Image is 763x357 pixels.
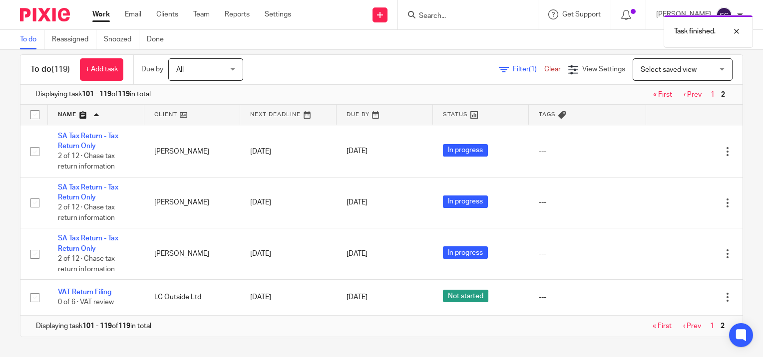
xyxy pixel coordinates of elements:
[156,9,178,19] a: Clients
[347,250,368,257] span: [DATE]
[20,30,44,49] a: To do
[240,126,337,177] td: [DATE]
[539,147,636,157] div: ---
[144,228,241,280] td: [PERSON_NAME]
[58,255,115,273] span: 2 of 12 · Chase tax return information
[443,144,488,157] span: In progress
[176,66,184,73] span: All
[718,320,727,332] span: 2
[716,7,732,23] img: svg%3E
[443,246,488,259] span: In progress
[684,91,702,98] a: ‹ Prev
[144,177,241,228] td: [PERSON_NAME]
[141,64,163,74] p: Due by
[144,126,241,177] td: [PERSON_NAME]
[58,153,115,171] span: 2 of 12 · Chase tax return information
[82,323,112,330] b: 101 - 119
[347,148,368,155] span: [DATE]
[147,30,171,49] a: Done
[58,289,111,296] a: VAT Return Filing
[641,66,697,73] span: Select saved view
[193,9,210,19] a: Team
[653,323,672,330] a: « First
[58,299,114,306] span: 0 of 6 · VAT review
[539,197,636,207] div: ---
[118,91,130,98] b: 119
[653,91,672,98] a: « First
[51,65,70,73] span: (119)
[513,66,544,73] span: Filter
[539,112,556,117] span: Tags
[35,89,151,99] span: Displaying task of in total
[58,235,118,252] a: SA Tax Return - Tax Return Only
[30,64,70,75] h1: To do
[347,294,368,301] span: [DATE]
[92,9,110,19] a: Work
[648,91,728,99] nav: pager
[443,290,488,302] span: Not started
[58,133,118,150] a: SA Tax Return - Tax Return Only
[710,323,714,330] a: 1
[20,8,70,21] img: Pixie
[582,66,625,73] span: View Settings
[711,91,715,98] a: 1
[80,58,123,81] a: + Add task
[52,30,96,49] a: Reassigned
[82,91,111,98] b: 101 - 119
[225,9,250,19] a: Reports
[529,66,537,73] span: (1)
[125,9,141,19] a: Email
[539,249,636,259] div: ---
[544,66,561,73] a: Clear
[674,26,716,36] p: Task finished.
[347,199,368,206] span: [DATE]
[265,9,291,19] a: Settings
[144,280,241,315] td: LC Outside Ltd
[443,195,488,208] span: In progress
[104,30,139,49] a: Snoozed
[36,321,151,331] span: Displaying task of in total
[719,89,728,101] span: 2
[648,322,727,330] nav: pager
[240,228,337,280] td: [DATE]
[240,177,337,228] td: [DATE]
[539,292,636,302] div: ---
[240,280,337,315] td: [DATE]
[683,323,701,330] a: ‹ Prev
[58,204,115,222] span: 2 of 12 · Chase tax return information
[58,184,118,201] a: SA Tax Return - Tax Return Only
[118,323,130,330] b: 119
